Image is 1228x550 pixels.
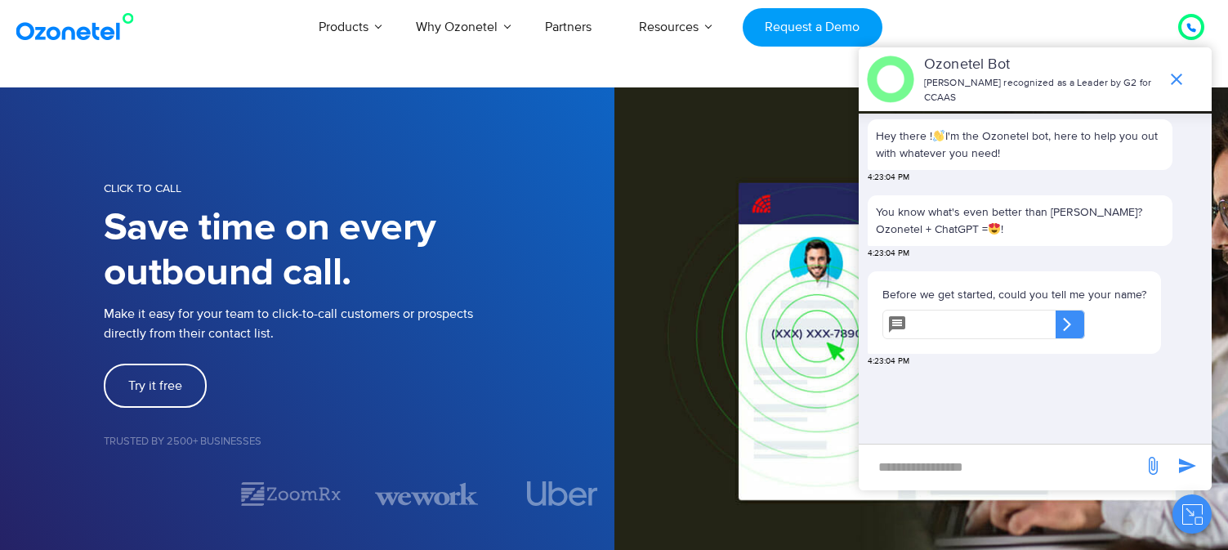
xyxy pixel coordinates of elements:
[128,379,182,392] span: Try it free
[868,248,909,260] span: 4:23:04 PM
[375,480,478,508] div: 3 / 7
[933,130,944,141] img: 👋
[743,8,882,47] a: Request a Demo
[527,481,598,506] img: uber
[868,172,909,184] span: 4:23:04 PM
[104,480,614,508] div: Image Carousel
[511,481,614,506] div: 4 / 7
[989,223,1000,235] img: 😍
[104,484,207,503] div: 1 / 7
[924,76,1159,105] p: [PERSON_NAME] recognized as a Leader by G2 for CCAAS
[1171,449,1203,482] span: send message
[104,206,614,296] h1: Save time on every outbound call.
[876,127,1164,162] p: Hey there ! I'm the Ozonetel bot, here to help you out with whatever you need!
[239,480,342,508] div: 2 / 7
[1136,449,1169,482] span: send message
[104,304,614,343] p: Make it easy for your team to click-to-call customers or prospects directly from their contact list.
[1160,63,1193,96] span: end chat or minimize
[104,364,207,408] a: Try it free
[104,181,181,195] span: CLICK TO CALL
[876,203,1164,238] p: You know what's even better than [PERSON_NAME]? Ozonetel + ChatGPT = !
[867,56,914,103] img: header
[867,453,1135,482] div: new-msg-input
[239,480,342,508] img: zoomrx
[375,480,478,508] img: wework
[104,436,614,447] h5: Trusted by 2500+ Businesses
[868,355,909,368] span: 4:23:04 PM
[1172,494,1212,534] button: Close chat
[924,54,1159,76] p: Ozonetel Bot
[882,286,1146,303] p: Before we get started, could you tell me your name?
